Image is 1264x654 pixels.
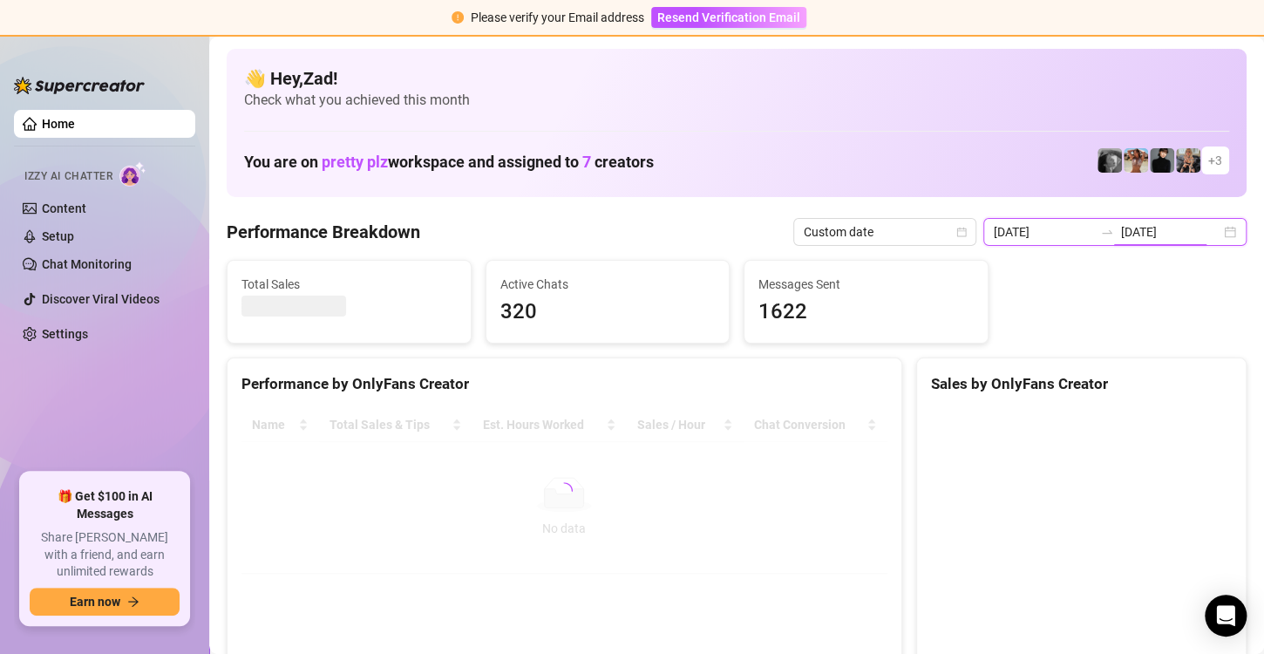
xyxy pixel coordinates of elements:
img: Violet [1176,148,1200,173]
span: arrow-right [127,596,139,608]
span: Earn now [70,595,120,609]
span: pretty plz [322,153,388,171]
span: calendar [956,227,967,237]
span: Share [PERSON_NAME] with a friend, and earn unlimited rewards [30,529,180,581]
button: Resend Verification Email [651,7,806,28]
button: Earn nowarrow-right [30,588,180,616]
span: Active Chats [500,275,716,294]
div: Sales by OnlyFans Creator [931,372,1232,396]
span: swap-right [1100,225,1114,239]
span: Custom date [804,219,966,245]
div: Open Intercom Messenger [1205,595,1247,637]
a: Content [42,201,86,215]
span: Total Sales [241,275,457,294]
img: AI Chatter [119,161,146,187]
span: loading [554,481,574,501]
span: 7 [582,153,591,171]
img: Camille [1150,148,1174,173]
img: logo-BBDzfeDw.svg [14,77,145,94]
img: Amber [1098,148,1122,173]
img: Amber [1124,148,1148,173]
a: Discover Viral Videos [42,292,160,306]
span: Izzy AI Chatter [24,168,112,185]
span: exclamation-circle [452,11,464,24]
span: + 3 [1208,151,1222,170]
h4: 👋 Hey, Zad ! [244,66,1229,91]
div: Please verify your Email address [471,8,644,27]
a: Chat Monitoring [42,257,132,271]
span: to [1100,225,1114,239]
span: Messages Sent [758,275,974,294]
span: 1622 [758,296,974,329]
span: 320 [500,296,716,329]
a: Settings [42,327,88,341]
span: Resend Verification Email [657,10,800,24]
span: Check what you achieved this month [244,91,1229,110]
input: Start date [994,222,1093,242]
h4: Performance Breakdown [227,220,420,244]
div: Performance by OnlyFans Creator [241,372,887,396]
span: 🎁 Get $100 in AI Messages [30,488,180,522]
a: Setup [42,229,74,243]
input: End date [1121,222,1220,242]
a: Home [42,117,75,131]
h1: You are on workspace and assigned to creators [244,153,654,172]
